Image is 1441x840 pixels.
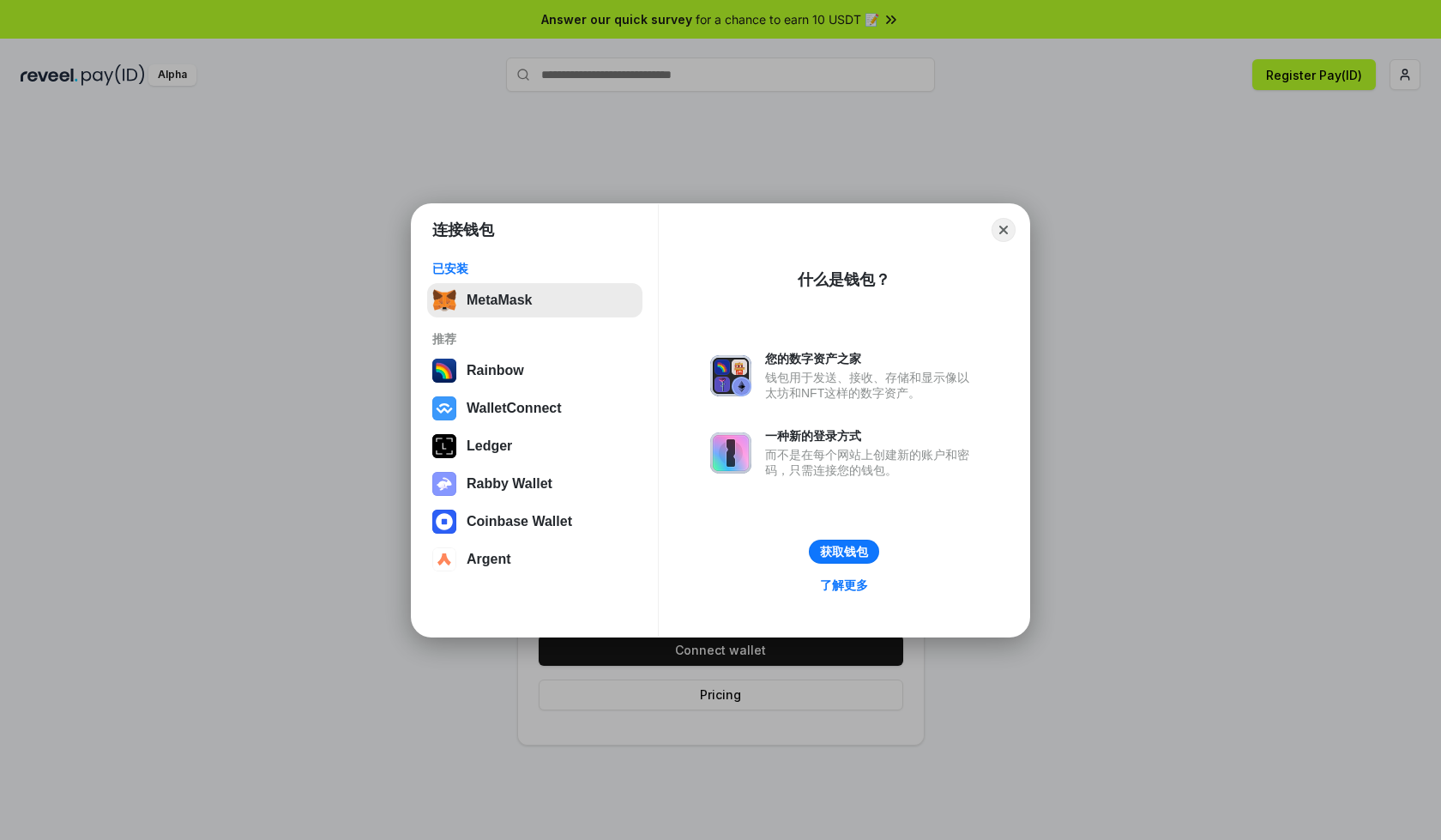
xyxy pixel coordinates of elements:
[427,391,642,426] button: WalletConnect
[432,331,637,347] div: 推荐
[467,476,552,492] div: Rabby Wallet
[467,401,562,416] div: WalletConnect
[432,547,456,571] img: svg+xml,%3Csvg%20width%3D%2228%22%20height%3D%2228%22%20viewBox%3D%220%200%2028%2028%22%20fill%3D...
[765,351,978,366] div: 您的数字资产之家
[432,510,456,534] img: svg+xml,%3Csvg%20width%3D%2228%22%20height%3D%2228%22%20viewBox%3D%220%200%2028%2028%22%20fill%3D...
[820,577,868,593] div: 了解更多
[432,472,456,496] img: svg+xml,%3Csvg%20xmlns%3D%22http%3A%2F%2Fwww.w3.org%2F2000%2Fsvg%22%20fill%3D%22none%22%20viewBox...
[432,220,494,240] h1: 连接钱包
[427,354,642,388] button: Rainbow
[427,542,642,577] button: Argent
[798,269,890,290] div: 什么是钱包？
[467,293,532,308] div: MetaMask
[710,432,751,474] img: svg+xml,%3Csvg%20xmlns%3D%22http%3A%2F%2Fwww.w3.org%2F2000%2Fsvg%22%20fill%3D%22none%22%20viewBox...
[427,429,642,463] button: Ledger
[467,514,572,529] div: Coinbase Wallet
[432,396,456,420] img: svg+xml,%3Csvg%20width%3D%2228%22%20height%3D%2228%22%20viewBox%3D%220%200%2028%2028%22%20fill%3D...
[427,467,642,501] button: Rabby Wallet
[432,288,456,312] img: svg+xml,%3Csvg%20fill%3D%22none%22%20height%3D%2233%22%20viewBox%3D%220%200%2035%2033%22%20width%...
[810,574,878,596] a: 了解更多
[432,261,637,276] div: 已安装
[467,552,511,567] div: Argent
[427,505,642,539] button: Coinbase Wallet
[809,540,879,564] button: 获取钱包
[820,544,868,559] div: 获取钱包
[467,363,524,378] div: Rainbow
[765,428,978,444] div: 一种新的登录方式
[765,447,978,478] div: 而不是在每个网站上创建新的账户和密码，只需连接您的钱包。
[432,359,456,383] img: svg+xml,%3Csvg%20width%3D%22120%22%20height%3D%22120%22%20viewBox%3D%220%200%20120%20120%22%20fil...
[467,438,512,454] div: Ledger
[765,370,978,401] div: 钱包用于发送、接收、存储和显示像以太坊和NFT这样的数字资产。
[432,434,456,458] img: svg+xml,%3Csvg%20xmlns%3D%22http%3A%2F%2Fwww.w3.org%2F2000%2Fsvg%22%20width%3D%2228%22%20height%3...
[992,218,1016,242] button: Close
[427,283,642,317] button: MetaMask
[710,355,751,396] img: svg+xml,%3Csvg%20xmlns%3D%22http%3A%2F%2Fwww.w3.org%2F2000%2Fsvg%22%20fill%3D%22none%22%20viewBox...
